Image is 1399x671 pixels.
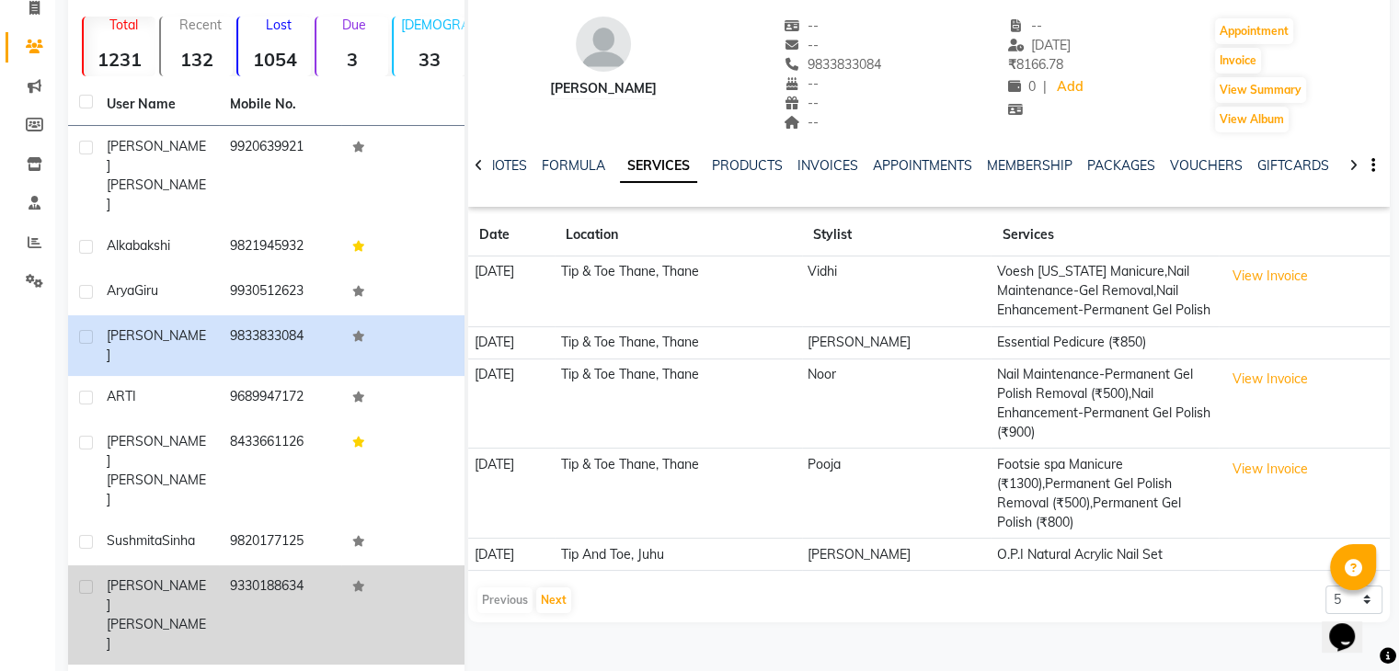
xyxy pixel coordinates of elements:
[107,176,206,212] span: [PERSON_NAME]
[107,532,162,549] span: Sushmita
[991,256,1218,327] td: Voesh [US_STATE] Manicure,Nail Maintenance-Gel Removal,Nail Enhancement-Permanent Gel Polish
[468,214,555,256] th: Date
[486,157,527,174] a: NOTES
[542,157,605,174] a: FORMULA
[797,157,858,174] a: INVOICES
[107,237,132,254] span: Alka
[991,358,1218,449] td: Nail Maintenance-Permanent Gel Polish Removal (₹500),Nail Enhancement-Permanent Gel Polish (₹900)
[219,315,342,376] td: 9833833084
[536,587,571,613] button: Next
[1215,77,1306,103] button: View Summary
[555,214,802,256] th: Location
[784,37,819,53] span: --
[219,520,342,565] td: 9820177125
[107,616,206,652] span: [PERSON_NAME]
[1008,17,1043,34] span: --
[555,256,802,327] td: Tip & Toe Thane, Thane
[1224,262,1316,290] button: View Invoice
[802,358,992,449] td: Noor
[712,157,783,174] a: PRODUCTS
[784,95,819,111] span: --
[1008,56,1016,73] span: ₹
[1224,455,1316,483] button: View Invoice
[107,138,206,174] span: [PERSON_NAME]
[784,75,819,92] span: --
[1008,37,1072,53] span: [DATE]
[1257,157,1329,174] a: GIFTCARDS
[576,17,631,72] img: avatar
[1215,18,1293,44] button: Appointment
[1008,56,1063,73] span: 8166.78
[219,421,342,520] td: 8433661126
[91,17,155,33] p: Total
[468,539,555,571] td: [DATE]
[468,256,555,327] td: [DATE]
[107,282,134,299] span: Arya
[219,376,342,421] td: 9689947172
[84,48,155,71] strong: 1231
[1087,157,1155,174] a: PACKAGES
[1054,74,1086,100] a: Add
[802,256,992,327] td: Vidhi
[1170,157,1243,174] a: VOUCHERS
[802,326,992,358] td: [PERSON_NAME]
[991,449,1218,539] td: Footsie spa Manicure (₹1300),Permanent Gel Polish Removal (₹500),Permanent Gel Polish (₹800)
[555,358,802,449] td: Tip & Toe Thane, Thane
[987,157,1072,174] a: MEMBERSHIP
[468,358,555,449] td: [DATE]
[555,326,802,358] td: Tip & Toe Thane, Thane
[107,388,136,404] span: ARTI
[238,48,310,71] strong: 1054
[1215,48,1261,74] button: Invoice
[219,126,342,225] td: 9920639921
[401,17,465,33] p: [DEMOGRAPHIC_DATA]
[219,270,342,315] td: 9930512623
[555,539,802,571] td: Tip And Toe, Juhu
[1322,597,1381,653] iframe: chat widget
[555,449,802,539] td: Tip & Toe Thane, Thane
[1043,77,1047,97] span: |
[219,565,342,665] td: 9330188634
[1224,365,1316,393] button: View Invoice
[873,157,972,174] a: APPOINTMENTS
[620,150,697,183] a: SERVICES
[320,17,388,33] p: Due
[1008,78,1036,95] span: 0
[246,17,310,33] p: Lost
[468,326,555,358] td: [DATE]
[784,17,819,34] span: --
[168,17,233,33] p: Recent
[219,225,342,270] td: 9821945932
[468,449,555,539] td: [DATE]
[107,327,206,363] span: [PERSON_NAME]
[991,326,1218,358] td: Essential Pedicure (₹850)
[316,48,388,71] strong: 3
[162,532,195,549] span: Sinha
[784,56,881,73] span: 9833833084
[802,214,992,256] th: Stylist
[107,472,206,507] span: [PERSON_NAME]
[550,79,657,98] div: [PERSON_NAME]
[161,48,233,71] strong: 132
[96,84,219,126] th: User Name
[991,214,1218,256] th: Services
[132,237,170,254] span: bakshi
[991,539,1218,571] td: O.P.I Natural Acrylic Nail Set
[107,433,206,469] span: [PERSON_NAME]
[107,577,206,613] span: [PERSON_NAME]
[394,48,465,71] strong: 33
[784,114,819,131] span: --
[802,539,992,571] td: [PERSON_NAME]
[802,449,992,539] td: Pooja
[134,282,158,299] span: Giru
[219,84,342,126] th: Mobile No.
[1215,107,1289,132] button: View Album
